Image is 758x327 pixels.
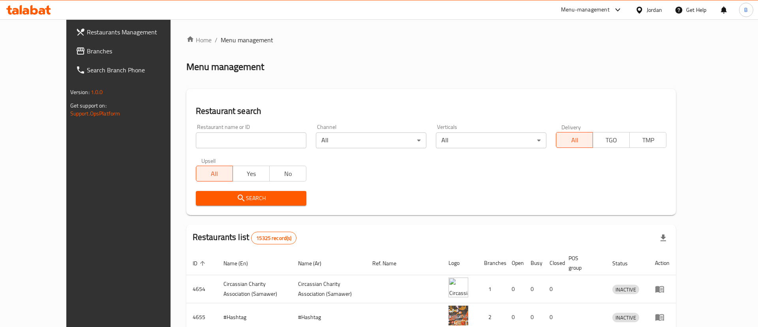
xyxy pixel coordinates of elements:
button: TGO [593,132,630,148]
h2: Restaurant search [196,105,667,117]
h2: Restaurants list [193,231,297,244]
div: Menu [655,284,670,294]
button: Yes [233,166,270,181]
span: All [199,168,230,180]
span: POS group [568,253,597,272]
div: All [436,132,546,148]
span: Version: [70,87,90,97]
td: ​Circassian ​Charity ​Association​ (Samawer) [217,275,292,303]
label: Upsell [201,158,216,163]
td: 0 [543,275,562,303]
td: ​Circassian ​Charity ​Association​ (Samawer) [292,275,366,303]
th: Open [505,251,524,275]
a: Restaurants Management [69,23,193,42]
span: INACTIVE [612,313,639,322]
img: ​Circassian ​Charity ​Association​ (Samawer) [448,278,468,297]
img: #Hashtag [448,306,468,325]
span: Name (En) [223,259,258,268]
th: Busy [524,251,543,275]
span: Get support on: [70,100,107,111]
a: Home [186,35,212,45]
span: Name (Ar) [298,259,332,268]
span: Ref. Name [372,259,407,268]
input: Search for restaurant name or ID.. [196,132,306,148]
label: Delivery [561,124,581,130]
td: 0 [524,275,543,303]
span: B [744,6,748,14]
span: TMP [633,134,663,146]
span: Restaurants Management [87,27,187,37]
span: No [273,168,303,180]
td: 1 [478,275,505,303]
li: / [215,35,218,45]
a: Branches [69,42,193,60]
button: All [196,166,233,181]
span: TGO [596,134,627,146]
h2: Menu management [186,60,264,73]
span: INACTIVE [612,285,639,294]
nav: breadcrumb [186,35,676,45]
div: All [316,132,426,148]
div: Total records count [251,232,296,244]
a: Search Branch Phone [69,60,193,79]
th: Logo [442,251,478,275]
td: 4654 [186,275,217,303]
th: Action [649,251,676,275]
button: All [556,132,593,148]
button: Search [196,191,306,206]
td: 0 [505,275,524,303]
span: ID [193,259,208,268]
div: Export file [654,229,673,248]
a: Support.OpsPlatform [70,108,120,119]
span: Yes [236,168,266,180]
div: Menu-management [561,5,610,15]
button: No [269,166,306,181]
span: Menu management [221,35,273,45]
span: Status [612,259,638,268]
span: 15325 record(s) [251,234,296,242]
span: Search [202,193,300,203]
div: Jordan [647,6,662,14]
div: INACTIVE [612,313,639,322]
div: Menu [655,312,670,322]
div: INACTIVE [612,285,639,294]
button: TMP [629,132,666,148]
span: All [559,134,590,146]
th: Closed [543,251,562,275]
span: Search Branch Phone [87,65,187,75]
span: Branches [87,46,187,56]
th: Branches [478,251,505,275]
span: 1.0.0 [91,87,103,97]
